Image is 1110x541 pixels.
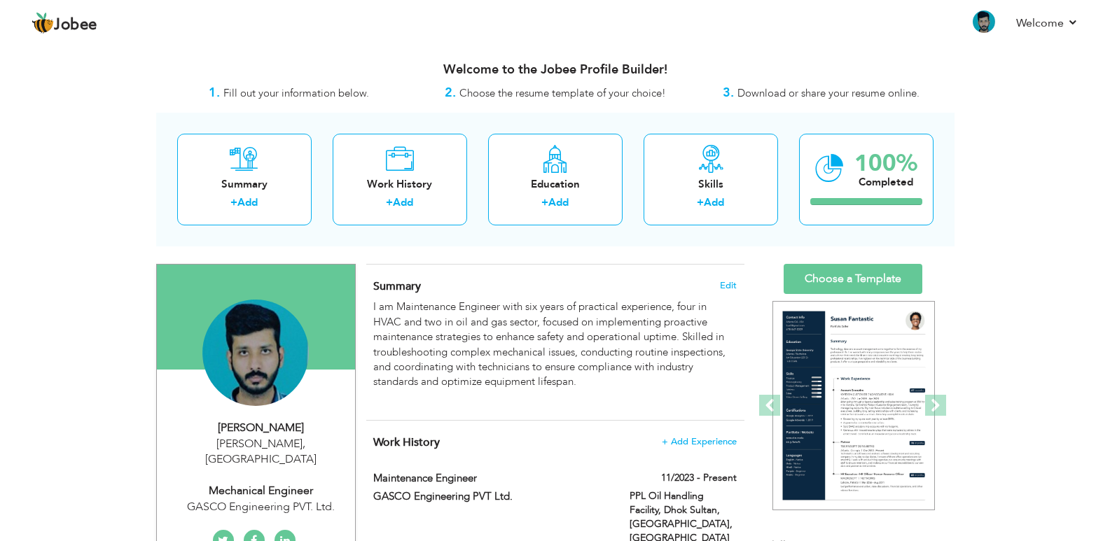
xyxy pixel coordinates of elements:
[373,435,440,450] span: Work History
[499,177,611,192] div: Education
[662,437,737,447] span: + Add Experience
[167,483,355,499] div: Mechanical Engineer
[32,12,54,34] img: jobee.io
[373,471,609,486] label: Maintenance Engineer
[1016,15,1078,31] a: Welcome
[373,435,736,449] h4: This helps to show the companies you have worked for.
[784,264,922,294] a: Choose a Template
[303,436,305,451] span: ,
[188,177,300,192] div: Summary
[230,195,237,210] label: +
[373,489,609,504] label: GASCO Engineering PVT Ltd.
[237,195,258,209] a: Add
[854,152,917,175] div: 100%
[661,471,737,485] label: 11/2023 - Present
[720,281,737,290] span: Edit
[737,86,920,100] span: Download or share your resume online.
[854,175,917,190] div: Completed
[459,86,666,100] span: Choose the resume template of your choice!
[344,177,456,192] div: Work History
[373,300,736,405] div: I am Maintenance Engineer with six years of practical experience, four in HVAC and two in oil and...
[373,279,421,294] span: Summary
[167,420,355,436] div: [PERSON_NAME]
[655,177,767,192] div: Skills
[54,17,97,33] span: Jobee
[704,195,724,209] a: Add
[209,84,220,101] strong: 1.
[697,195,704,210] label: +
[223,86,369,100] span: Fill out your information below.
[32,12,97,34] a: Jobee
[167,499,355,515] div: GASCO Engineering PVT. Ltd.
[393,195,413,209] a: Add
[445,84,456,101] strong: 2.
[156,63,955,77] h3: Welcome to the Jobee Profile Builder!
[202,300,309,406] img: Sheikh Asad Ullah
[548,195,569,209] a: Add
[167,436,355,468] div: [PERSON_NAME] [GEOGRAPHIC_DATA]
[541,195,548,210] label: +
[723,84,734,101] strong: 3.
[973,10,995,33] img: Profile Img
[373,279,736,293] h4: Adding a summary is a quick and easy way to highlight your experience and interests.
[386,195,393,210] label: +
